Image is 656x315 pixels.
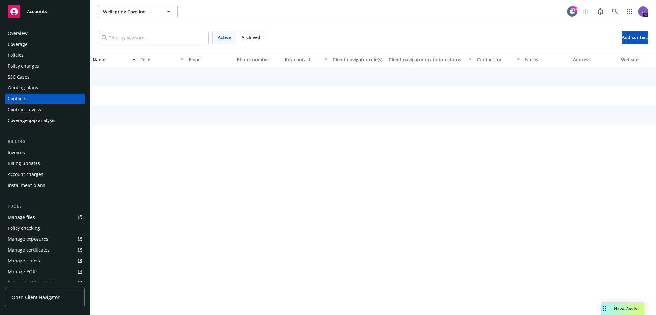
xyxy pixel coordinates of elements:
[5,138,85,145] div: Billing
[570,52,619,67] button: Address
[5,39,85,49] a: Coverage
[138,52,186,67] button: Title
[5,267,85,277] a: Manage BORs
[186,52,234,67] button: Email
[389,56,465,63] div: Client navigator invitation status
[330,52,386,67] button: Client navigator role(s)
[386,52,474,67] button: Client navigator invitation status
[90,52,138,67] button: Name
[5,28,85,38] a: Overview
[333,56,384,63] div: Client navigator role(s)
[477,56,513,63] div: Contact for
[8,61,39,71] div: Policy changes
[8,28,28,38] div: Overview
[8,115,55,126] div: Coverage gap analysis
[242,34,260,41] span: Archived
[8,234,48,244] div: Manage exposures
[623,5,636,18] a: Switch app
[5,278,85,288] a: Summary of insurance
[93,56,128,63] div: Name
[5,256,85,266] a: Manage claims
[525,56,568,63] div: Notes
[98,5,178,18] button: Wellspring Care Inc.
[8,180,45,190] div: Installment plans
[5,203,85,210] div: Tools
[27,9,47,14] span: Accounts
[5,104,85,115] a: Contract review
[8,256,40,266] div: Manage claims
[5,94,85,104] a: Contacts
[5,180,85,190] a: Installment plans
[579,5,592,18] a: Start snowing
[237,56,280,63] div: Phone number
[5,115,85,126] a: Coverage gap analysis
[8,278,56,288] div: Summary of insurance
[8,94,26,104] div: Contacts
[614,306,639,311] span: Nova Assist
[8,245,50,255] div: Manage certificates
[601,302,644,315] button: Nova Assist
[5,147,85,158] a: Invoices
[8,104,41,115] div: Contract review
[8,50,24,60] div: Policies
[609,5,621,18] a: Search
[5,245,85,255] a: Manage certificates
[8,147,25,158] div: Invoices
[8,212,35,222] div: Manage files
[638,6,648,17] img: photo
[622,31,648,44] button: Add contact
[282,52,330,67] button: Key contact
[522,52,570,67] button: Notes
[5,50,85,60] a: Policies
[8,83,38,93] div: Quoting plans
[5,158,85,169] a: Billing updates
[594,5,607,18] a: Report a Bug
[5,223,85,233] a: Policy checking
[8,39,28,49] div: Coverage
[5,83,85,93] a: Quoting plans
[8,169,43,179] div: Account charges
[234,52,282,67] button: Phone number
[5,234,85,244] a: Manage exposures
[8,72,29,82] div: SSC Cases
[8,158,40,169] div: Billing updates
[622,34,648,40] span: Add contact
[5,169,85,179] a: Account charges
[8,267,38,277] div: Manage BORs
[601,302,609,315] div: Drag to move
[218,34,231,41] span: Active
[285,56,321,63] div: Key contact
[5,61,85,71] a: Policy changes
[5,212,85,222] a: Manage files
[141,56,176,63] div: Title
[573,56,616,63] div: Address
[474,52,522,67] button: Contact for
[189,56,232,63] div: Email
[5,3,85,21] a: Accounts
[5,72,85,82] a: SSC Cases
[8,223,40,233] div: Policy checking
[571,6,577,12] div: 99+
[98,31,209,44] input: Filter by keyword...
[12,294,60,301] span: Open Client Navigator
[103,8,159,15] span: Wellspring Care Inc.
